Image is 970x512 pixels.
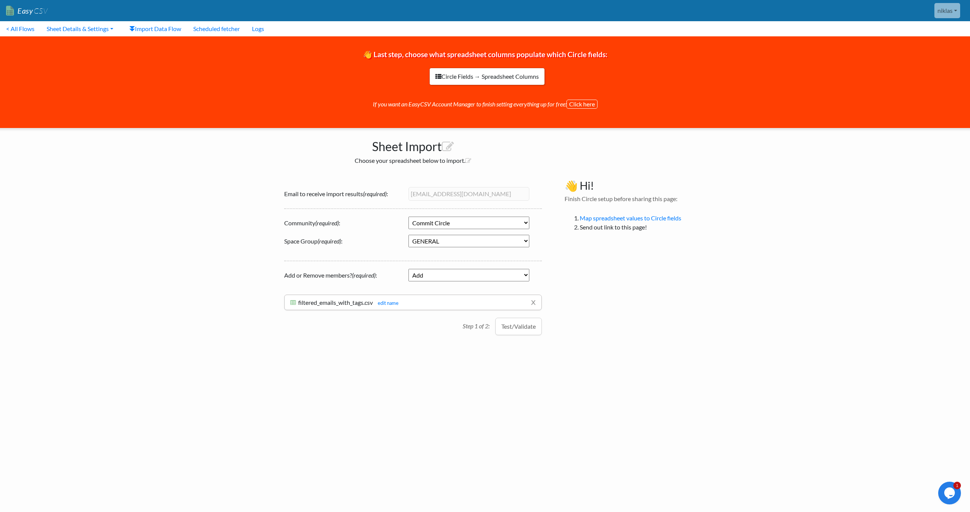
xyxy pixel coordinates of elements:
[565,180,693,192] h3: 👋 Hi!
[565,195,693,202] h4: Finish Circle setup before sharing this page:
[298,299,373,306] span: filtered_emails_with_tags.csv
[277,157,549,164] h2: Choose your spreadsheet below to import.
[284,271,405,280] label: Add or Remove members? :
[41,21,119,36] a: Sheet Details & Settings
[531,295,536,309] a: x
[408,235,530,247] select: []
[284,189,405,198] label: Email to receive import results :
[284,219,405,228] label: Community :
[315,219,339,226] i: (required)
[352,272,375,279] i: (required)
[566,100,598,109] button: Click here
[33,6,48,16] span: CSV
[277,136,549,154] h1: Sheet Import
[495,318,542,335] button: Test/Validate
[246,21,270,36] a: Logs
[6,3,48,19] a: EasyCSV
[123,21,187,36] a: Import Data Flow
[580,223,693,232] li: Send out link to this page!
[284,237,405,246] label: Space Group :
[463,318,495,331] p: Step 1 of 2:
[374,300,399,306] a: edit name
[318,237,341,245] i: (required)
[187,21,246,36] a: Scheduled fetcher
[429,68,545,85] a: Circle Fields → Spreadsheet Columns
[934,3,960,18] a: niklas
[580,214,681,222] a: Map spreadsheet values to Circle fields
[363,50,607,59] span: 👋 Last step, choose what spreadsheet columns populate which Circle fields:
[408,187,530,201] input: example@gmail.com
[2,86,968,114] p: If you want an EasyCSV Account Manager to finish setting everything up for free:
[363,190,386,197] i: (required)
[938,482,962,504] iframe: chat widget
